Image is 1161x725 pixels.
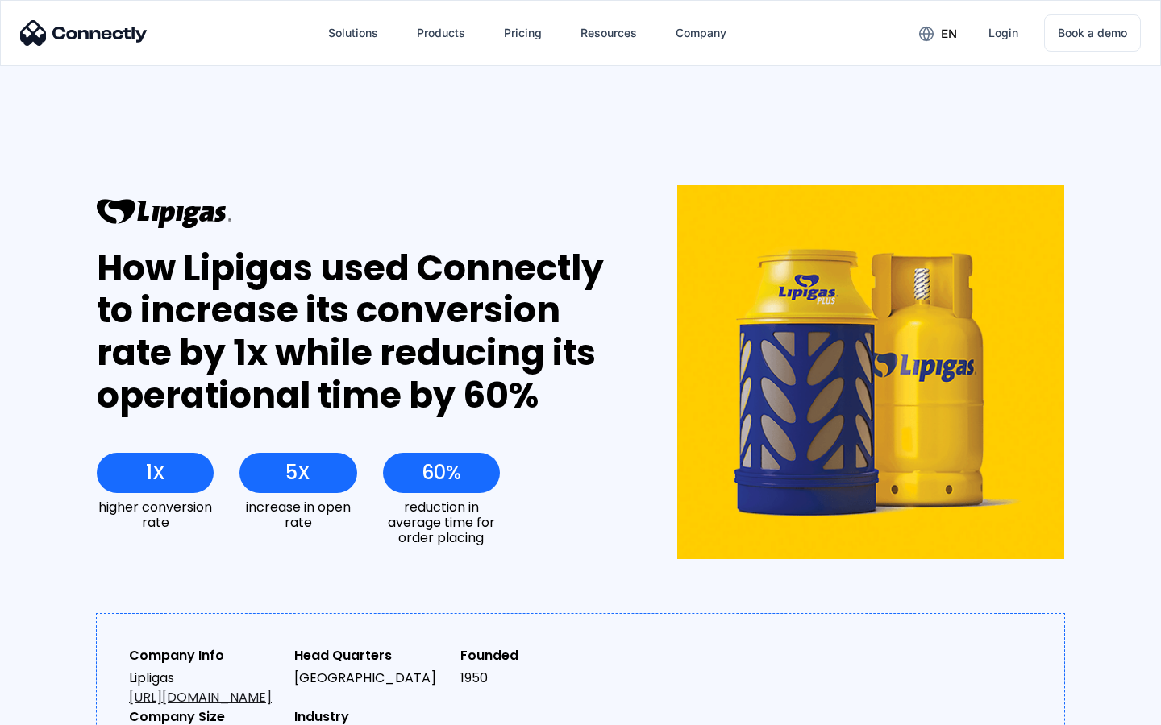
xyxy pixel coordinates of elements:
div: Company Info [129,646,281,665]
div: Head Quarters [294,646,447,665]
div: Products [417,22,465,44]
div: 60% [422,462,461,484]
div: 1X [146,462,165,484]
ul: Language list [32,697,97,719]
div: 1950 [460,669,613,688]
div: increase in open rate [239,499,356,530]
div: [GEOGRAPHIC_DATA] [294,669,447,688]
div: Founded [460,646,613,665]
a: Pricing [491,14,555,52]
div: Login [988,22,1018,44]
a: Login [976,14,1031,52]
div: reduction in average time for order placing [383,499,500,546]
a: [URL][DOMAIN_NAME] [129,688,272,706]
aside: Language selected: English [16,697,97,719]
div: Resources [580,22,637,44]
div: Pricing [504,22,542,44]
div: How Lipigas used Connectly to increase its conversion rate by 1x while reducing its operational t... [97,247,618,417]
div: Lipligas [129,669,281,707]
div: Company [676,22,726,44]
a: Book a demo [1044,14,1141,52]
div: higher conversion rate [97,499,214,530]
img: Connectly Logo [20,20,148,46]
div: Solutions [328,22,378,44]
div: en [941,23,957,45]
div: 5X [285,462,310,484]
